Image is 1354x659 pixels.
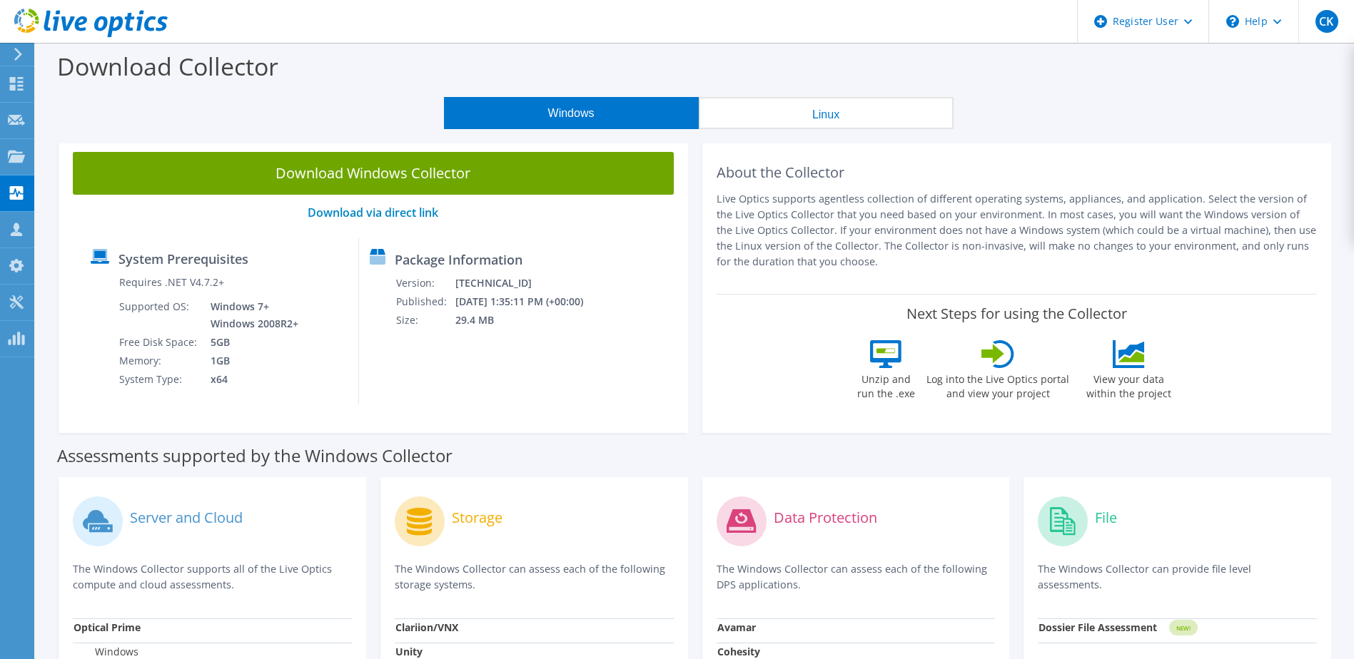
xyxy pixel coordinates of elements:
[1176,624,1191,632] tspan: NEW!
[1095,511,1117,525] label: File
[1315,10,1338,33] span: CK
[57,50,278,83] label: Download Collector
[73,152,674,195] a: Download Windows Collector
[853,368,919,401] label: Unzip and run the .exe
[455,274,602,292] td: [TECHNICAL_ID]
[395,561,674,593] p: The Windows Collector can assess each of the following storage systems.
[717,620,756,634] strong: Avamar
[717,561,996,593] p: The Windows Collector can assess each of the following DPS applications.
[130,511,243,525] label: Server and Cloud
[118,297,200,333] td: Supported OS:
[395,292,455,311] td: Published:
[455,311,602,329] td: 29.4 MB
[395,645,423,658] strong: Unity
[455,292,602,311] td: [DATE] 1:35:11 PM (+00:00)
[57,449,453,463] label: Assessments supported by the Windows Collector
[74,645,138,659] label: Windows
[1039,620,1157,634] strong: Dossier File Assessment
[444,97,699,129] button: Windows
[1077,368,1180,401] label: View your data within the project
[395,252,522,267] label: Package Information
[926,368,1070,401] label: Log into the Live Optics portal and view your project
[699,97,954,129] button: Linux
[200,333,301,352] td: 5GB
[395,274,455,292] td: Version:
[1038,561,1317,593] p: The Windows Collector can provide file level assessments.
[118,370,200,389] td: System Type:
[200,297,301,333] td: Windows 7+ Windows 2008R2+
[73,561,352,593] p: The Windows Collector supports all of the Live Optics compute and cloud assessments.
[1226,15,1239,28] svg: \n
[717,164,1318,181] h2: About the Collector
[906,305,1127,322] label: Next Steps for using the Collector
[74,620,141,634] strong: Optical Prime
[308,205,438,220] a: Download via direct link
[118,252,248,266] label: System Prerequisites
[118,333,200,352] td: Free Disk Space:
[452,511,502,525] label: Storage
[119,275,224,290] label: Requires .NET V4.7.2+
[395,311,455,329] td: Size:
[200,370,301,389] td: x64
[118,352,200,370] td: Memory:
[200,352,301,370] td: 1GB
[717,645,760,658] strong: Cohesity
[395,620,458,634] strong: Clariion/VNX
[717,191,1318,270] p: Live Optics supports agentless collection of different operating systems, appliances, and applica...
[774,511,877,525] label: Data Protection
